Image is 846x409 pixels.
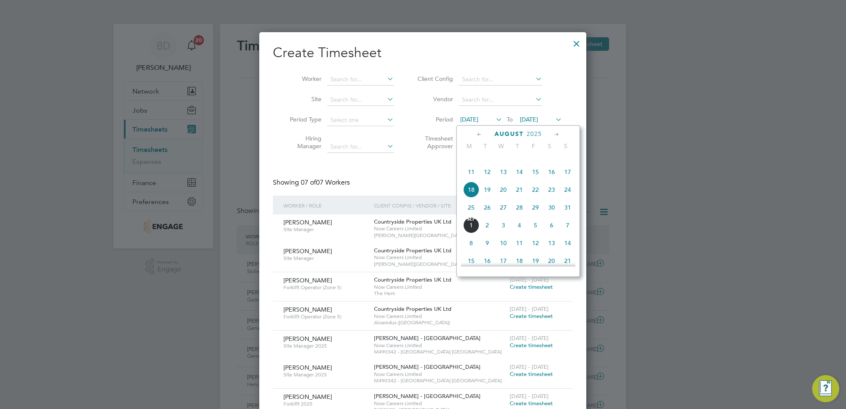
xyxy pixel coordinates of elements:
span: Create timesheet [510,370,553,378]
span: 30 [544,199,560,216]
span: 14 [560,235,576,251]
label: Period Type [283,116,321,123]
span: Create timesheet [510,283,553,290]
span: S [541,142,558,150]
span: 15 [463,253,479,269]
input: Search for... [459,74,542,86]
span: Create timesheet [510,312,553,320]
span: Site Manager 2025 [283,371,368,378]
span: 4 [511,217,527,233]
span: 28 [511,199,527,216]
span: 12 [527,235,544,251]
span: 19 [479,182,495,198]
span: [PERSON_NAME] [283,276,332,284]
span: 3 [495,217,511,233]
span: 13 [544,235,560,251]
span: Forklift 2025 [283,401,368,407]
input: Search for... [459,94,542,106]
span: Now Careers Limited [374,284,505,290]
span: 13 [495,164,511,180]
span: Site Manager 2025 [283,343,368,349]
label: Vendor [415,95,453,103]
span: 07 of [301,178,316,187]
div: Worker / Role [281,196,372,215]
label: Site [283,95,321,103]
span: 11 [463,164,479,180]
span: 18 [511,253,527,269]
span: Countryside Properties UK Ltd [374,218,451,225]
span: Create timesheet [510,342,553,349]
input: Select one [327,114,394,126]
span: 18 [463,182,479,198]
span: 21 [511,182,527,198]
span: [DATE] [520,116,538,123]
span: [DATE] [460,116,478,123]
span: [DATE] - [DATE] [510,305,549,312]
span: 22 [527,182,544,198]
input: Search for... [327,94,394,106]
span: 20 [495,182,511,198]
span: 2025 [527,130,542,138]
span: 16 [544,164,560,180]
span: 2 [479,217,495,233]
span: Now Careers Limited [374,342,505,349]
span: [PERSON_NAME] [283,335,332,343]
label: Period [415,116,453,123]
span: W [493,142,509,150]
span: 6 [544,217,560,233]
span: 14 [511,164,527,180]
span: 16 [479,253,495,269]
div: Showing [273,178,352,187]
h2: Create Timesheet [273,44,573,62]
span: 5 [527,217,544,233]
span: S [558,142,574,150]
span: 19 [527,253,544,269]
span: [DATE] - [DATE] [510,392,549,400]
span: 24 [560,182,576,198]
span: 17 [495,253,511,269]
span: [PERSON_NAME] - [GEOGRAPHIC_DATA] [374,363,481,370]
span: 26 [479,199,495,216]
span: Countryside Properties UK Ltd [374,247,451,254]
span: [DATE] - [DATE] [510,334,549,342]
span: 25 [463,199,479,216]
span: Alvaredus ([GEOGRAPHIC_DATA]) [374,319,505,326]
div: Client Config / Vendor / Site [372,196,508,215]
span: [PERSON_NAME] - [GEOGRAPHIC_DATA] [374,334,481,342]
span: 1 [463,217,479,233]
span: Site Manager [283,226,368,233]
span: 20 [544,253,560,269]
span: T [509,142,525,150]
span: To [504,114,515,125]
span: 29 [527,199,544,216]
span: 27 [495,199,511,216]
span: Site Manager [283,255,368,262]
span: Countryside Properties UK Ltd [374,305,451,312]
span: Forklift Operator (Zone 5) [283,313,368,320]
span: [DATE] - [DATE] [510,363,549,370]
span: T [477,142,493,150]
span: 31 [560,199,576,216]
button: Engage Resource Center [812,375,839,402]
span: 7 [560,217,576,233]
span: 10 [495,235,511,251]
span: August [494,130,524,138]
span: Create timesheet [510,400,553,407]
span: [PERSON_NAME] [283,247,332,255]
label: Timesheet Approver [415,135,453,150]
span: Forklift Operator (Zone 5) [283,284,368,291]
label: Client Config [415,75,453,83]
span: Now Careers Limited [374,225,505,232]
span: 15 [527,164,544,180]
span: Now Careers Limited [374,313,505,320]
span: [DATE] - [DATE] [510,276,549,283]
span: F [525,142,541,150]
span: M490342 - [GEOGRAPHIC_DATA] [GEOGRAPHIC_DATA] [374,348,505,355]
span: Countryside Properties UK Ltd [374,276,451,283]
label: Worker [283,75,321,83]
span: Now Careers Limited [374,254,505,261]
span: 21 [560,253,576,269]
span: 8 [463,235,479,251]
span: M [461,142,477,150]
span: [PERSON_NAME] [283,218,332,226]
